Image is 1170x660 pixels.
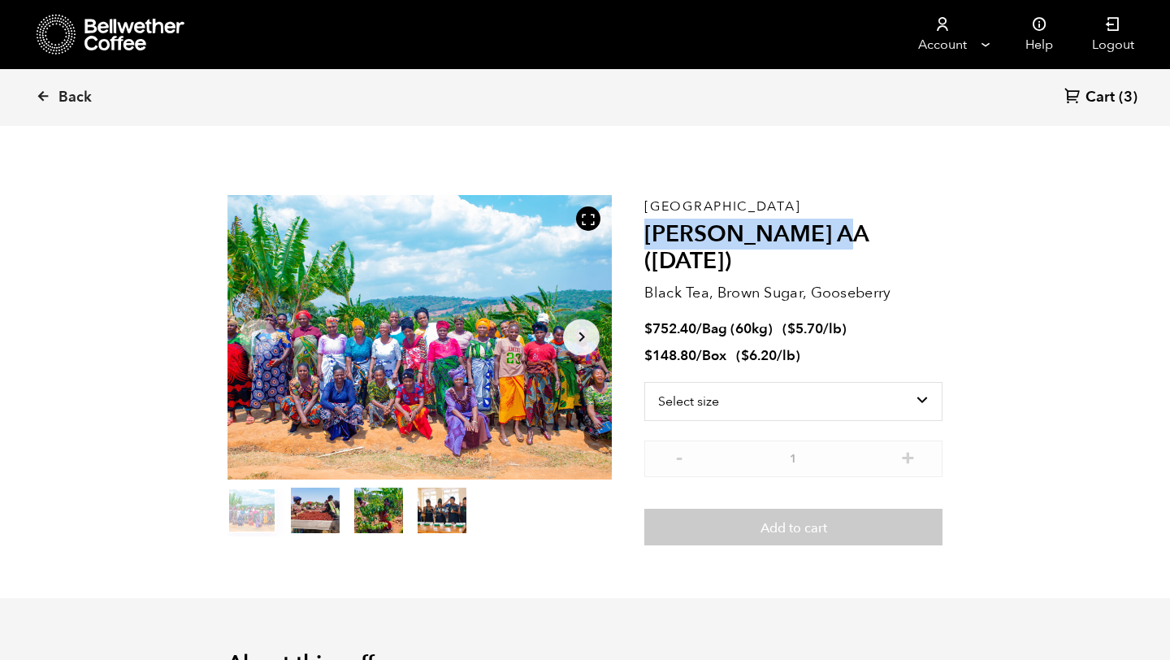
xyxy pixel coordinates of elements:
span: $ [787,319,795,338]
button: - [669,449,689,465]
span: / [696,319,702,338]
span: /lb [823,319,842,338]
span: $ [741,346,749,365]
bdi: 5.70 [787,319,823,338]
span: Cart [1085,88,1115,107]
span: (3) [1119,88,1137,107]
span: Back [58,88,92,107]
span: ( ) [736,346,800,365]
span: $ [644,346,652,365]
span: /lb [777,346,795,365]
bdi: 752.40 [644,319,696,338]
span: Box [702,346,726,365]
h2: [PERSON_NAME] AA ([DATE]) [644,221,942,276]
span: / [696,346,702,365]
span: Bag (60kg) [702,319,773,338]
button: Add to cart [644,509,942,546]
span: $ [644,319,652,338]
p: Black Tea, Brown Sugar, Gooseberry [644,282,942,304]
bdi: 6.20 [741,346,777,365]
a: Cart (3) [1064,87,1137,109]
span: ( ) [782,319,847,338]
bdi: 148.80 [644,346,696,365]
button: + [898,449,918,465]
